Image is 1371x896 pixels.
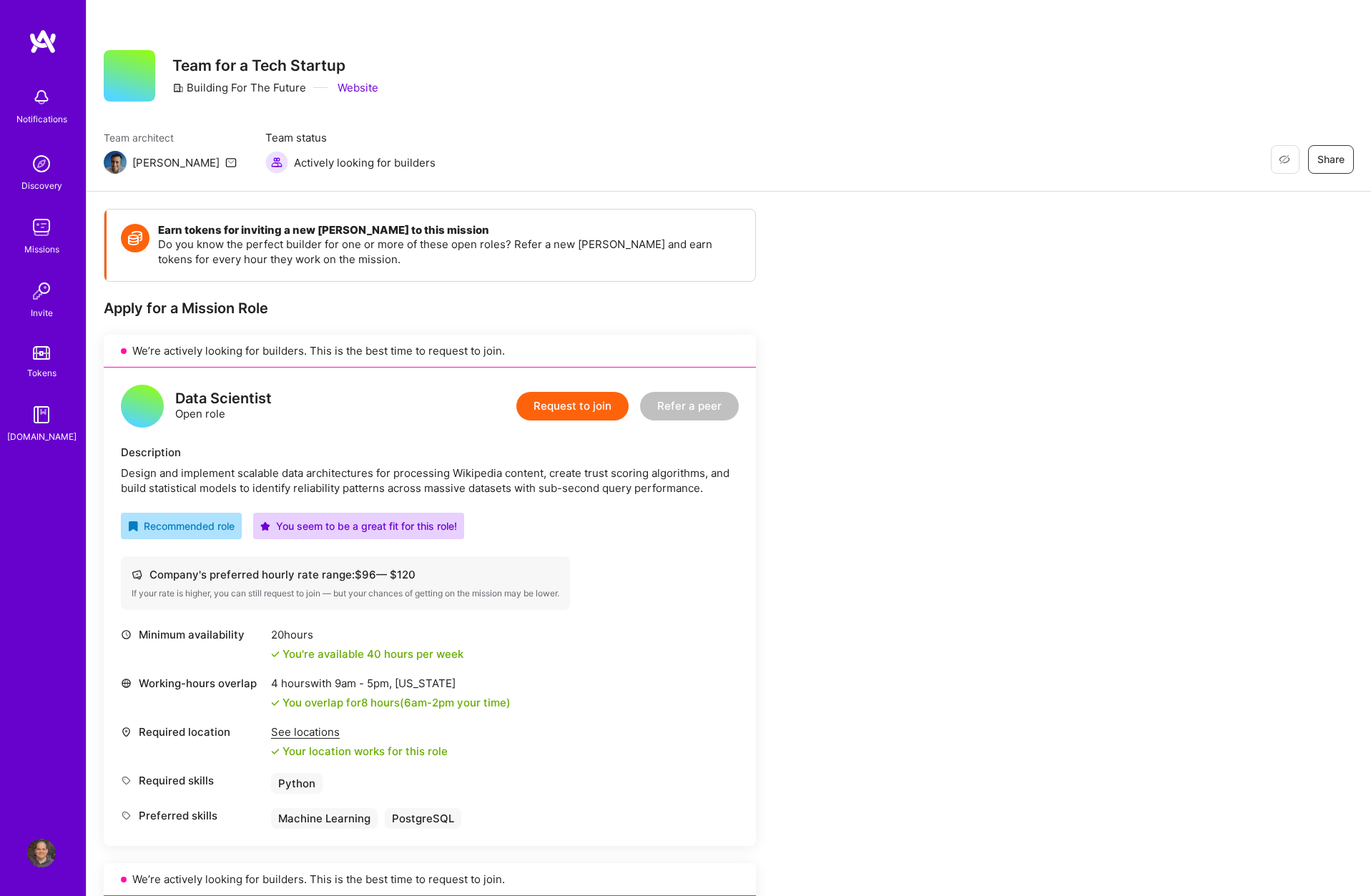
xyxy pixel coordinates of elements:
h4: Earn tokens for inviting a new [PERSON_NAME] to this mission [158,224,741,237]
div: Preferred skills [121,808,264,823]
button: Refer a peer [640,392,739,420]
img: Team Architect [104,151,127,174]
div: Building For The Future [172,80,306,95]
i: icon Clock [121,629,132,640]
div: See locations [271,724,448,739]
i: icon Check [271,699,280,707]
button: Share [1308,145,1354,174]
span: 9am - 5pm , [332,676,395,690]
div: Company's preferred hourly rate range: $ 96 — $ 120 [132,567,559,582]
i: icon Mail [225,157,237,168]
i: icon Check [271,747,280,756]
i: icon RecommendedBadge [128,521,138,531]
h3: Team for a Tech Startup [172,56,378,74]
i: icon Check [271,650,280,659]
div: Your location works for this role [271,744,448,759]
div: Invite [31,305,53,320]
span: Team architect [104,130,237,145]
span: 6am - 2pm [404,696,454,709]
div: We’re actively looking for builders. This is the best time to request to join. [104,335,756,368]
img: guide book [27,400,56,429]
i: icon CompanyGray [172,82,184,94]
div: Recommended role [128,518,235,533]
i: icon Tag [121,810,132,821]
div: Design and implement scalable data architectures for processing Wikipedia content, create trust s... [121,466,739,496]
img: teamwork [27,213,56,242]
img: User Avatar [27,839,56,867]
i: icon Tag [121,775,132,786]
div: PostgreSQL [385,808,461,829]
i: icon EyeClosed [1279,154,1290,165]
div: Machine Learning [271,808,378,829]
div: Notifications [16,112,67,127]
img: bell [27,83,56,112]
a: Website [335,80,378,95]
i: icon World [121,678,132,689]
div: You overlap for 8 hours ( your time) [282,695,511,710]
div: You're available 40 hours per week [271,646,463,661]
img: discovery [27,149,56,178]
i: icon PurpleStar [260,521,270,531]
div: Required location [121,724,264,739]
div: Data Scientist [175,391,272,406]
span: Team status [265,130,436,145]
img: Token icon [121,224,149,252]
img: Actively looking for builders [265,151,288,174]
div: If your rate is higher, you can still request to join — but your chances of getting on the missio... [132,588,559,599]
img: logo [29,29,57,54]
div: [PERSON_NAME] [132,155,220,170]
div: Working-hours overlap [121,676,264,691]
div: Python [271,773,323,794]
a: User Avatar [24,839,59,867]
div: Discovery [21,178,62,193]
div: Missions [24,242,59,257]
div: 20 hours [271,627,463,642]
div: Open role [175,391,272,421]
div: Minimum availability [121,627,264,642]
i: icon Cash [132,569,142,580]
div: 4 hours with [US_STATE] [271,676,511,691]
div: Apply for a Mission Role [104,299,756,317]
img: tokens [33,346,50,360]
img: Invite [27,277,56,305]
div: We’re actively looking for builders. This is the best time to request to join. [104,863,756,896]
p: Do you know the perfect builder for one or more of these open roles? Refer a new [PERSON_NAME] an... [158,237,741,267]
div: You seem to be a great fit for this role! [260,518,457,533]
div: [DOMAIN_NAME] [7,429,77,444]
div: Required skills [121,773,264,788]
i: icon Location [121,727,132,737]
span: Actively looking for builders [294,155,436,170]
div: Tokens [27,365,56,380]
button: Request to join [516,392,629,420]
span: Share [1317,152,1345,167]
div: Description [121,445,739,460]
